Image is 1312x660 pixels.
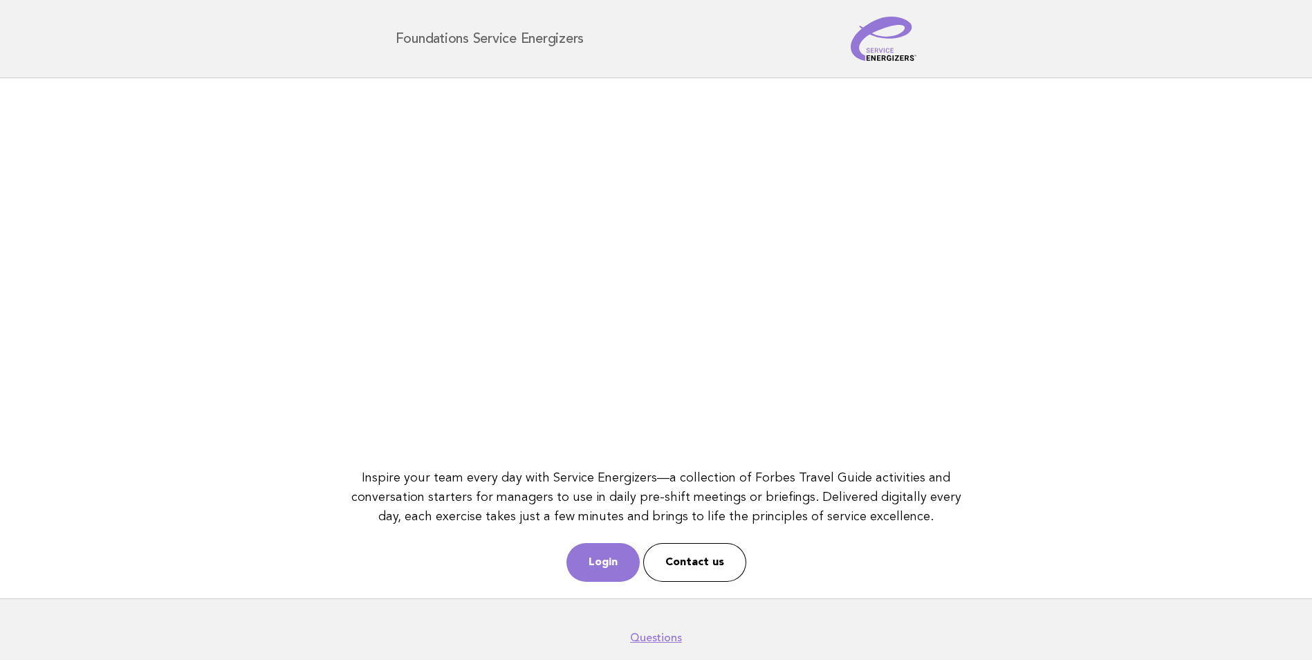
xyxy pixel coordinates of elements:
h1: Foundations Service Energizers [396,32,584,46]
p: Inspire your team every day with Service Energizers—a collection of Forbes Travel Guide activitie... [344,468,968,526]
img: Service Energizers [851,17,917,61]
a: Contact us [643,543,746,582]
a: Questions [630,631,682,645]
iframe: YouTube video player [344,95,968,446]
a: Login [566,543,640,582]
